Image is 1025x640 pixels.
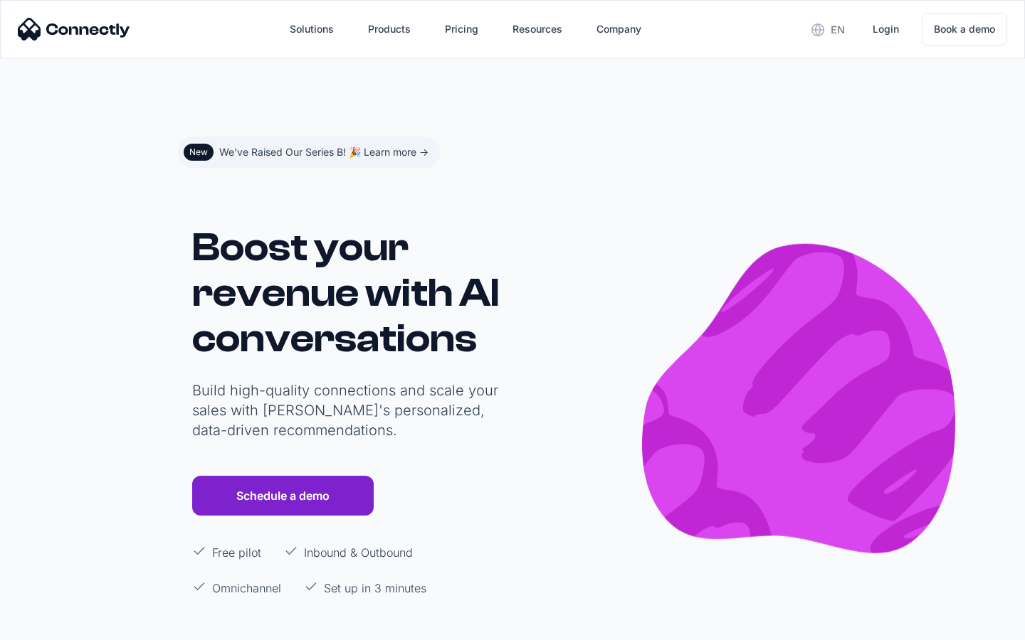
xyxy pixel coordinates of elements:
div: New [189,146,208,158]
aside: Language selected: English [14,614,85,635]
a: Schedule a demo [192,476,374,516]
div: Company [596,19,641,39]
div: Products [368,19,411,39]
div: en [800,18,856,40]
a: NewWe've Raised Our Series B! 🎉 Learn more -> [178,137,440,168]
div: Company [585,12,653,46]
p: Inbound & Outbound [304,544,413,561]
div: Pricing [445,19,478,39]
p: Omnichannel [212,580,281,597]
ul: Language list [28,615,85,635]
p: Free pilot [212,544,261,561]
div: We've Raised Our Series B! 🎉 Learn more -> [219,142,429,162]
div: Login [873,19,899,39]
a: Pricing [433,12,490,46]
div: Products [357,12,422,46]
img: Connectly Logo [18,18,130,41]
div: Resources [512,19,562,39]
a: Login [861,12,910,46]
h1: Boost your revenue with AI conversations [192,225,505,361]
p: Set up in 3 minutes [324,580,426,597]
div: Resources [501,12,574,46]
p: Build high-quality connections and scale your sales with [PERSON_NAME]'s personalized, data-drive... [192,380,505,440]
div: Solutions [278,12,345,46]
a: Book a demo [922,13,1007,46]
div: en [831,20,845,40]
div: Solutions [290,19,334,39]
